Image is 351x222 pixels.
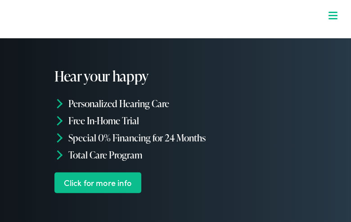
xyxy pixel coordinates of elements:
[54,112,300,129] li: Free In-Home Trial
[54,95,300,112] li: Personalized Hearing Care
[14,36,344,64] a: What We Offer
[54,68,198,84] h1: Hear your happy
[54,129,300,146] li: Special 0% Financing for 24 Months
[54,172,141,193] a: Click for more info
[54,146,300,163] li: Total Care Program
